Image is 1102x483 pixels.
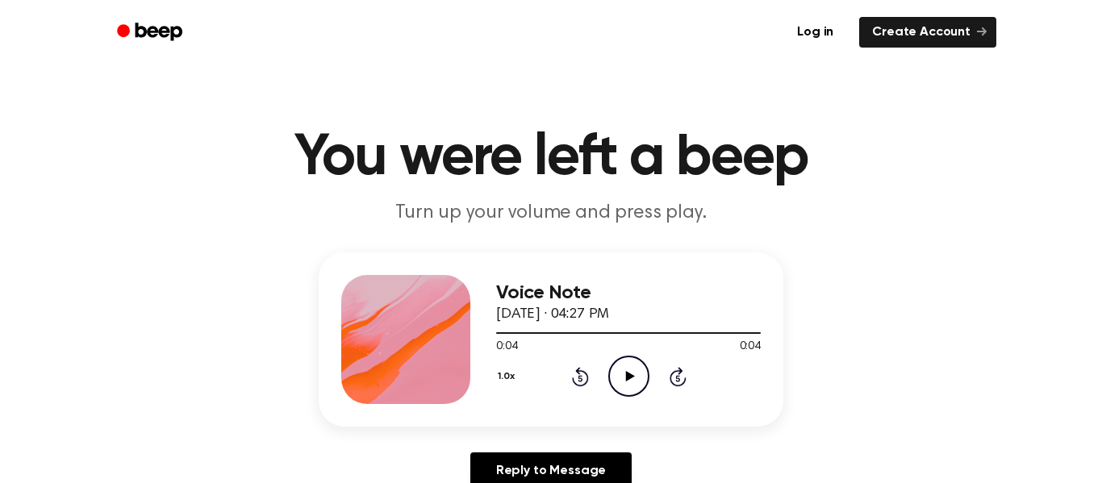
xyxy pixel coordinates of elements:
button: 1.0x [496,363,520,390]
span: [DATE] · 04:27 PM [496,307,609,322]
h3: Voice Note [496,282,761,304]
a: Create Account [859,17,996,48]
a: Log in [781,14,849,51]
p: Turn up your volume and press play. [241,200,861,227]
a: Beep [106,17,197,48]
h1: You were left a beep [138,129,964,187]
span: 0:04 [496,339,517,356]
span: 0:04 [740,339,761,356]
